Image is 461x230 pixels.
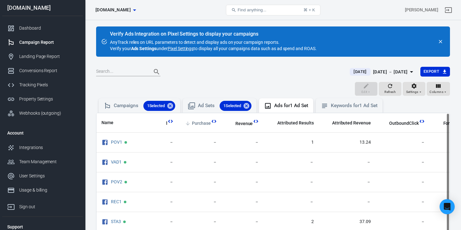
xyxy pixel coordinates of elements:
[111,219,122,224] span: STA3
[211,118,217,124] svg: This column is calculated from AnyTrack real-time data
[253,118,259,124] svg: This column is calculated from AnyTrack real-time data
[111,140,122,145] a: POV1
[405,7,438,13] div: Account id: E4RdZofE
[2,64,83,78] a: Conversions Report
[149,64,164,79] button: Search
[167,118,174,124] svg: This column is calculated from AnyTrack real-time data
[381,159,425,165] span: －
[332,119,371,127] span: The total revenue attributed according to your ad network (Facebook, Google, etc.)
[381,120,418,127] span: OutboundClick
[345,67,420,77] button: [DATE][DATE] － [DATE]
[111,160,123,164] span: VAD1
[2,78,83,92] a: Tracking Pixels
[184,219,217,225] span: －
[2,5,83,11] div: [DOMAIN_NAME]
[269,219,314,225] span: 2
[269,159,314,165] span: －
[226,5,320,15] button: Find anything...⌘ + K
[95,6,131,14] span: viviendofit.shop
[2,106,83,120] a: Webhooks (outgoing)
[19,173,78,179] div: User Settings
[220,103,245,109] span: 1 Selected
[274,102,308,109] div: Ads for 1 Ad Set
[110,32,317,52] div: AnyTrack relies on URL parameters to detect and display ads on your campaign reports. Verify your...
[101,120,113,126] span: Name
[227,120,253,127] span: Total revenue calculated by AnyTrack.
[192,120,211,127] span: Purchase
[420,67,450,77] button: Export
[441,3,456,18] a: Sign out
[379,82,401,96] button: Refresh
[101,178,108,186] svg: Facebook Ads
[227,179,259,185] span: －
[440,199,455,214] div: Open Intercom Messenger
[389,120,418,127] span: OutboundClick
[184,199,217,205] span: －
[19,67,78,74] div: Conversions Report
[101,158,108,166] svg: Facebook Ads
[19,158,78,165] div: Team Management
[227,139,259,146] span: －
[184,120,211,127] span: Purchase
[2,169,83,183] a: User Settings
[19,187,78,193] div: Usage & billing
[111,219,121,224] a: STA3
[124,201,126,203] span: Active
[111,179,122,184] a: POV2
[269,199,314,205] span: －
[123,221,126,223] span: Active
[19,25,78,32] div: Dashboard
[184,159,217,165] span: －
[351,69,369,75] span: [DATE]
[373,68,408,76] div: [DATE] － [DATE]
[381,219,425,225] span: －
[381,199,425,205] span: －
[324,139,371,146] span: 13.24
[227,159,259,165] span: －
[324,199,371,205] span: －
[235,120,253,127] span: Total revenue calculated by AnyTrack.
[131,46,157,51] strong: Ads Settings
[277,120,314,126] span: Attributed Results
[111,140,123,144] span: POV1
[324,179,371,185] span: －
[2,49,83,64] a: Landing Page Report
[384,89,396,95] span: Refresh
[93,4,138,16] button: [DOMAIN_NAME]
[124,181,127,183] span: Active
[19,110,78,117] div: Webhooks (outgoing)
[143,101,176,111] div: 1Selected
[2,197,83,214] a: Sign out
[168,45,193,52] a: Pixel Settings
[101,139,108,146] svg: Facebook Ads
[2,35,83,49] a: Campaign Report
[2,125,83,141] li: Account
[2,183,83,197] a: Usage & billing
[2,141,83,155] a: Integrations
[198,101,251,111] div: Ad Sets
[111,159,122,164] a: VAD1
[111,180,123,184] span: POV2
[227,199,259,205] span: －
[406,89,418,95] span: Settings
[429,89,443,95] span: Columns
[303,8,315,12] div: ⌘ + K
[2,92,83,106] a: Property Settings
[381,179,425,185] span: －
[269,139,314,146] span: 1
[238,8,266,12] span: Find anything...
[101,198,108,206] svg: Facebook Ads
[2,155,83,169] a: Team Management
[101,120,122,126] span: Name
[332,120,371,126] span: Attributed Revenue
[110,31,317,37] div: Verify Ads Integration on Pixel Settings to display your campaigns
[19,204,78,210] div: Sign out
[381,139,425,146] span: －
[124,141,127,144] span: Active
[269,119,314,127] span: The total conversions attributed according to your ad network (Facebook, Google, etc.)
[324,219,371,225] span: 37.09
[19,82,78,88] div: Tracking Pixels
[220,101,252,111] div: 1Selected
[436,37,445,46] button: close
[235,121,253,127] span: Revenue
